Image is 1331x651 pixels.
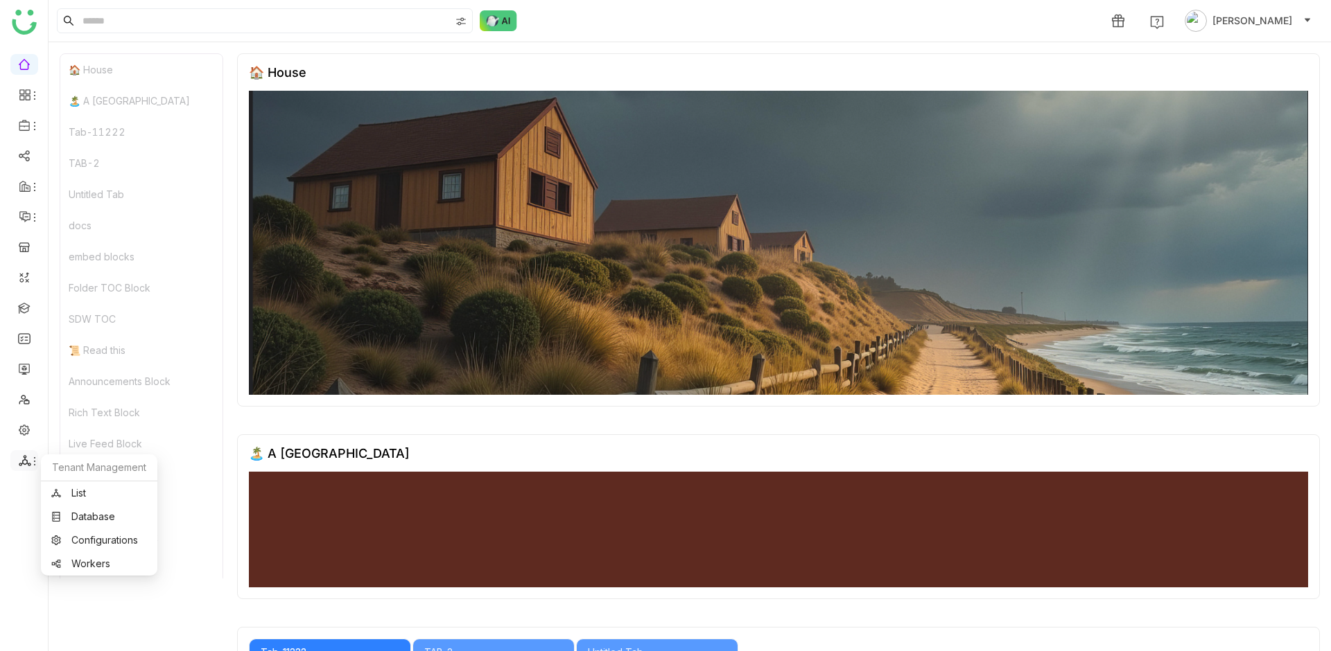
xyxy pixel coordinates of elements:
div: 🏝️ A [GEOGRAPHIC_DATA] [249,446,410,461]
div: Tab-11222 [60,116,223,148]
img: search-type.svg [455,16,467,27]
div: SDW TOC [60,303,223,335]
div: 🏠 House [60,54,223,85]
img: 68553b2292361c547d91f02a [249,91,1308,395]
div: 🏝️ A [GEOGRAPHIC_DATA] [60,85,223,116]
div: embed blocks [60,241,223,272]
div: docs [60,210,223,241]
img: logo [12,10,37,35]
div: Live Feed Block [60,428,223,459]
div: TAB-2 [60,148,223,179]
img: avatar [1185,10,1207,32]
img: help.svg [1150,15,1164,29]
a: Workers [51,559,147,569]
div: 📜 Read this [60,335,223,366]
a: Configurations [51,535,147,545]
a: List [51,488,147,498]
div: Untitled Tab [60,179,223,210]
img: ask-buddy-normal.svg [480,10,517,31]
span: [PERSON_NAME] [1212,13,1292,28]
div: Folder TOC Block [60,272,223,303]
div: Tenant Management [41,454,157,481]
a: Database [51,512,147,521]
div: Announcements Block [60,366,223,397]
div: Rich Text Block [60,397,223,428]
button: [PERSON_NAME] [1182,10,1314,32]
div: 🏠 House [249,65,306,80]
